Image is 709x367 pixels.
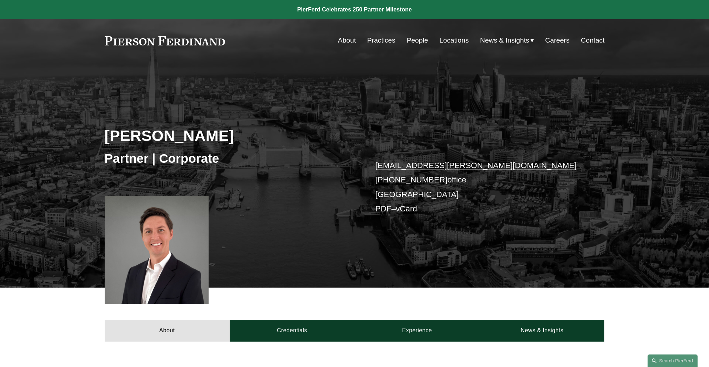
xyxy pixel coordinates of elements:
a: News & Insights [479,320,604,341]
a: Locations [439,34,469,47]
a: PDF [375,204,391,213]
a: People [407,34,428,47]
a: Experience [355,320,480,341]
a: vCard [396,204,417,213]
a: About [338,34,356,47]
h3: Partner | Corporate [105,151,355,166]
h2: [PERSON_NAME] [105,126,355,145]
a: Search this site [648,354,698,367]
a: Careers [545,34,569,47]
p: office [GEOGRAPHIC_DATA] – [375,158,584,216]
a: folder dropdown [480,34,534,47]
a: [PHONE_NUMBER] [375,175,448,184]
a: Credentials [230,320,355,341]
a: Contact [581,34,604,47]
a: Practices [367,34,395,47]
span: News & Insights [480,34,529,47]
a: About [105,320,230,341]
a: [EMAIL_ADDRESS][PERSON_NAME][DOMAIN_NAME] [375,161,577,170]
